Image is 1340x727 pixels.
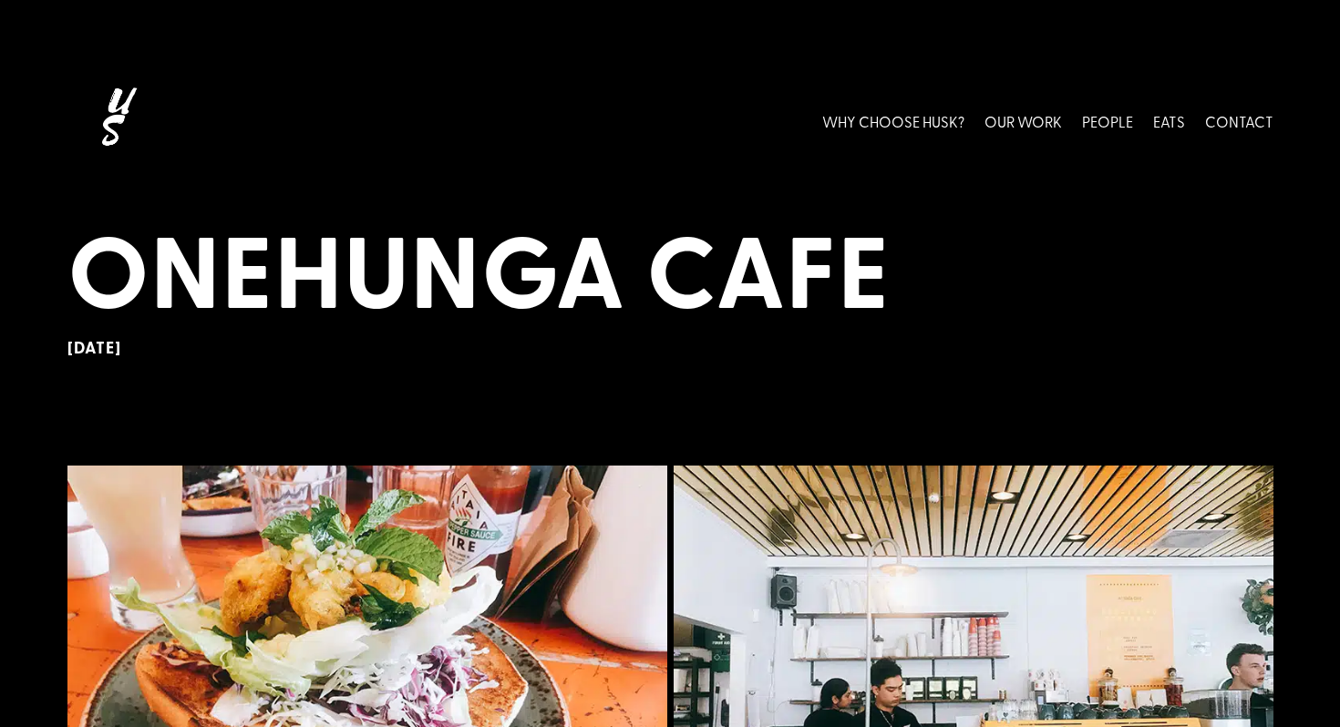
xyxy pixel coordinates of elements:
h6: [DATE] [67,338,1273,358]
h1: ONEHUNGA CAFE [67,209,1273,338]
a: CONTACT [1205,80,1273,161]
a: EATS [1153,80,1185,161]
a: PEOPLE [1082,80,1133,161]
a: OUR WORK [984,80,1062,161]
a: WHY CHOOSE HUSK? [822,80,964,161]
img: Husk logo [67,80,168,161]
